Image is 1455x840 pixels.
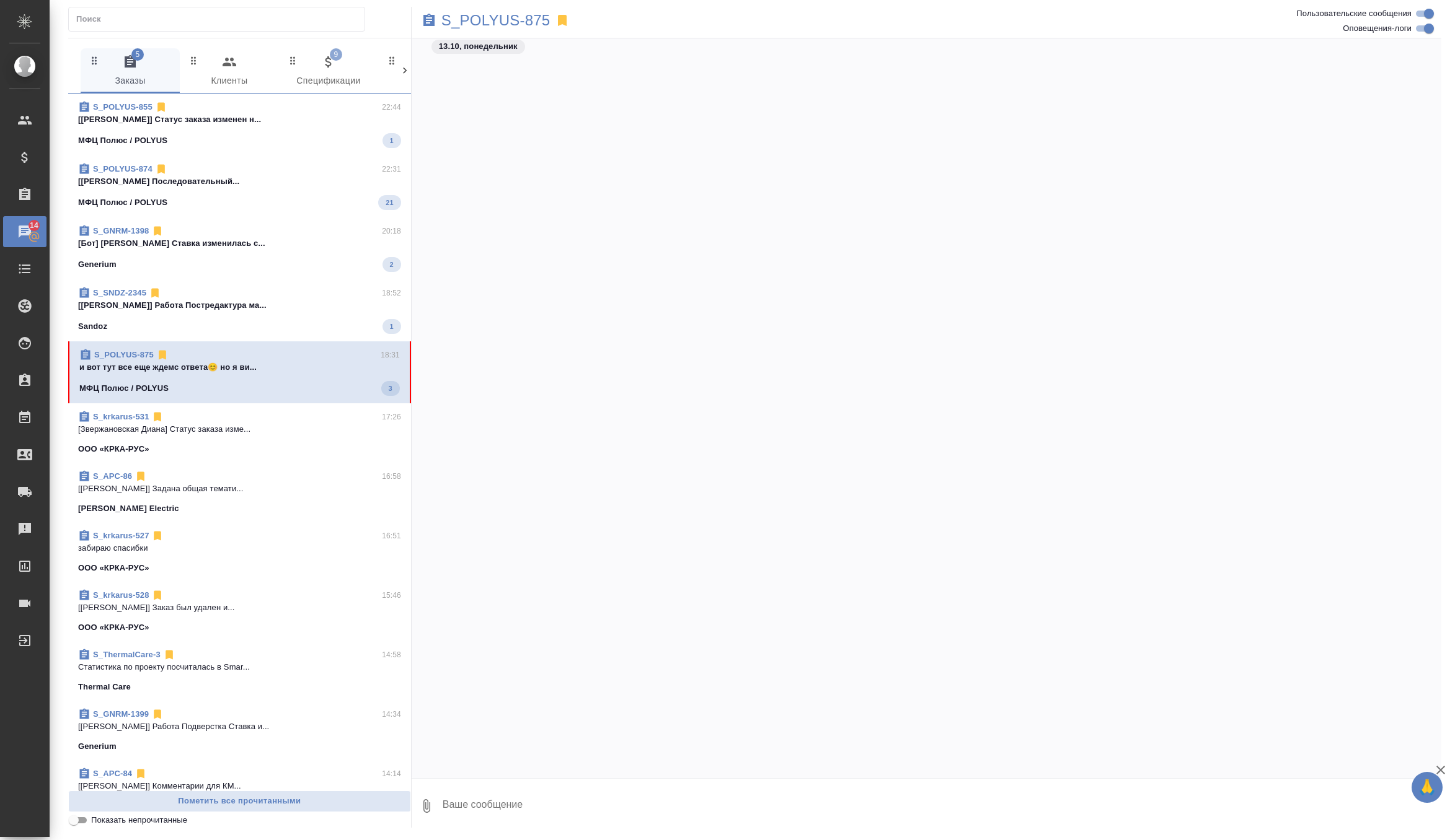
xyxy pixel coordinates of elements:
div: S_APC-8414:14[[PERSON_NAME]] Комментарии для КМ...[PERSON_NAME] Electric [68,760,411,820]
a: S_POLYUS-875 [441,14,551,27]
a: S_GNRM-1399 [93,709,149,719]
svg: Отписаться [155,101,167,113]
span: 3 [381,382,400,395]
div: S_APC-8616:58[[PERSON_NAME]] Задана общая темати...[PERSON_NAME] Electric [68,463,411,522]
p: 14:14 [382,768,401,780]
svg: Отписаться [135,768,147,780]
p: 17:26 [382,411,401,423]
p: Cтатистика по проекту посчиталась в Smar... [78,661,401,673]
p: [[PERSON_NAME]] Заказ был удален и... [78,602,401,614]
a: S_GNRM-1398 [93,226,149,235]
svg: Отписаться [151,589,164,602]
a: S_POLYUS-874 [93,164,153,173]
div: S_POLYUS-87422:31[[PERSON_NAME] Последовательный...МФЦ Полюс / POLYUS21 [68,155,411,217]
span: Пользовательские сообщения [1296,7,1412,20]
button: 🙏 [1412,772,1443,803]
div: S_GNRM-139820:18[Бот] [PERSON_NAME] Ставка изменилась с...Generium2 [68,217,411,279]
svg: Отписаться [151,411,164,423]
div: S_ThermalCare-314:58Cтатистика по проекту посчиталась в Smar...Thermal Care [68,641,411,701]
p: и вот тут все еще ждемс ответа😊 но я ви... [79,361,400,374]
a: 14 [3,216,46,247]
div: S_krkarus-52716:51забираю спасибкиООО «КРКА-РУС» [68,522,411,582]
span: 🙏 [1417,774,1438,800]
span: 14 [22,219,46,232]
p: 14:34 [382,708,401,720]
span: 5 [131,48,144,61]
p: [[PERSON_NAME]] Работа Подверстка Ставка и... [78,720,401,733]
span: 9 [330,48,342,61]
input: Поиск [76,11,365,28]
span: Показать непрочитанные [91,814,187,826]
p: Generium [78,740,117,753]
div: S_krkarus-52815:46[[PERSON_NAME]] Заказ был удален и...ООО «КРКА-РУС» [68,582,411,641]
p: 20:18 [382,225,401,237]
p: Sandoz [78,320,107,333]
p: 18:52 [382,287,401,299]
p: [PERSON_NAME] Electric [78,502,179,515]
div: S_SNDZ-234518:52[[PERSON_NAME]] Работа Постредактура ма...Sandoz1 [68,279,411,341]
div: S_GNRM-139914:34[[PERSON_NAME]] Работа Подверстка Ставка и...Generium [68,701,411,760]
span: Оповещения-логи [1343,22,1412,35]
span: Заказы [88,55,172,89]
button: Пометить все прочитанными [68,790,411,812]
p: 14:58 [382,649,401,661]
p: [[PERSON_NAME]] Задана общая темати... [78,483,401,495]
p: Generium [78,258,117,271]
svg: Отписаться [151,530,164,542]
p: [[PERSON_NAME] Последовательный... [78,175,401,188]
a: S_APC-84 [93,769,132,778]
span: 1 [383,134,401,147]
a: S_POLYUS-875 [94,350,154,359]
svg: Отписаться [151,708,164,720]
p: ООО «КРКА-РУС» [78,621,149,634]
span: Входящие [386,55,470,89]
div: S_krkarus-53117:26[Звержановская Диана] Статус заказа изме...ООО «КРКА-РУС» [68,403,411,463]
svg: Отписаться [149,287,161,299]
p: 18:31 [381,349,400,361]
svg: Зажми и перетащи, чтобы поменять порядок вкладок [89,55,100,66]
span: 21 [378,196,400,209]
div: S_POLYUS-85522:44[[PERSON_NAME]] Статус заказа изменен н...МФЦ Полюс / POLYUS1 [68,94,411,155]
div: S_POLYUS-87518:31и вот тут все еще ждемс ответа😊 но я ви...МФЦ Полюс / POLYUS3 [68,341,411,403]
span: Клиенты [187,55,272,89]
span: 1 [383,320,401,333]
p: [[PERSON_NAME]] Работа Постредактура ма... [78,299,401,312]
p: МФЦ Полюс / POLYUS [78,134,167,147]
p: 16:58 [382,470,401,483]
svg: Отписаться [155,163,167,175]
a: S_krkarus-531 [93,412,149,421]
p: 15:46 [382,589,401,602]
svg: Отписаться [156,349,169,361]
a: S_krkarus-527 [93,531,149,540]
svg: Отписаться [163,649,175,661]
p: [Звержановская Диана] Статус заказа изме... [78,423,401,435]
svg: Зажми и перетащи, чтобы поменять порядок вкладок [386,55,398,66]
p: [[PERSON_NAME]] Статус заказа изменен н... [78,113,401,126]
a: S_POLYUS-855 [93,102,153,112]
span: Спецификации [286,55,371,89]
p: 22:31 [382,163,401,175]
a: S_krkarus-528 [93,590,149,600]
svg: Отписаться [151,225,164,237]
span: Пометить все прочитанными [75,794,404,808]
p: МФЦ Полюс / POLYUS [78,196,167,209]
p: Thermal Care [78,681,131,693]
p: 13.10, понедельник [439,40,518,53]
a: S_APC-86 [93,471,132,481]
p: [[PERSON_NAME]] Комментарии для КМ... [78,780,401,792]
a: S_ThermalCare-3 [93,650,161,659]
p: ООО «КРКА-РУС» [78,443,149,455]
p: ООО «КРКА-РУС» [78,562,149,574]
p: МФЦ Полюс / POLYUS [79,382,169,395]
svg: Зажми и перетащи, чтобы поменять порядок вкладок [188,55,200,66]
span: 2 [383,258,401,271]
a: S_SNDZ-2345 [93,288,146,297]
p: 16:51 [382,530,401,542]
p: 22:44 [382,101,401,113]
p: [Бот] [PERSON_NAME] Ставка изменилась с... [78,237,401,250]
svg: Отписаться [135,470,147,483]
p: забираю спасибки [78,542,401,554]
